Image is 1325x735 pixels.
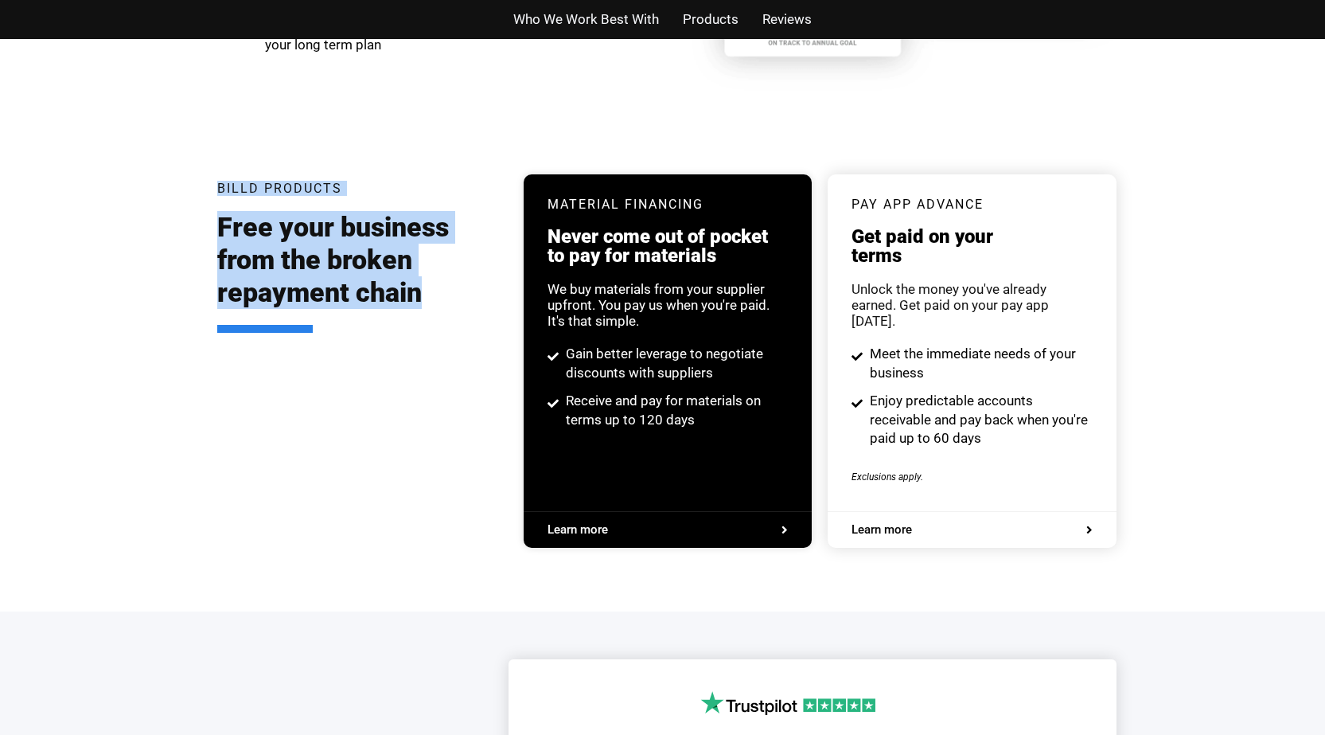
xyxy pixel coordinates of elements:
[562,345,789,383] span: Gain better leverage to negotiate discounts with suppliers
[217,211,501,332] h2: Free your business from the broken repayment chain
[852,471,923,483] span: Exclusions apply.
[683,8,738,31] a: Products
[548,198,788,211] h3: Material Financing
[513,8,659,31] a: Who We Work Best With
[562,392,789,430] span: Receive and pay for materials on terms up to 120 days
[852,524,912,536] span: Learn more
[866,345,1093,383] span: Meet the immediate needs of your business
[548,281,788,329] div: We buy materials from your supplier upfront. You pay us when you're paid. It's that simple.
[548,524,608,536] span: Learn more
[548,524,788,536] a: Learn more
[852,227,1092,265] h3: Get paid on your terms
[852,198,1092,211] h3: pay app advance
[217,182,342,195] h3: Billd Products
[548,227,788,265] h3: Never come out of pocket to pay for materials
[866,392,1093,448] span: Enjoy predictable accounts receivable and pay back when you're paid up to 60 days
[852,281,1092,329] div: Unlock the money you've already earned. Get paid on your pay app [DATE].
[762,8,812,31] a: Reviews
[852,524,1092,536] a: Learn more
